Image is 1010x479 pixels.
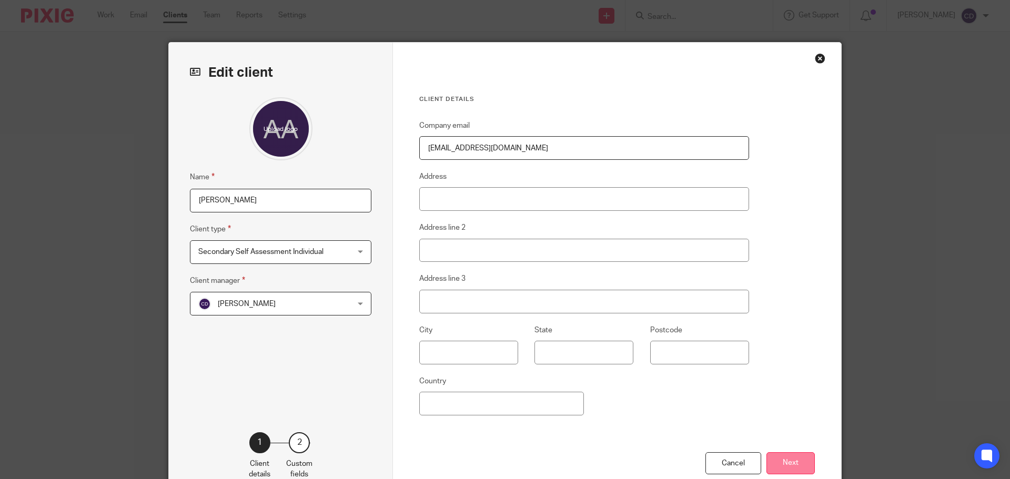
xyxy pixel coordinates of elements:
label: City [419,325,432,335]
label: Name [190,171,215,183]
h2: Edit client [190,64,371,81]
div: 2 [289,432,310,453]
label: Client type [190,223,231,235]
div: 1 [249,432,270,453]
label: Address line 3 [419,273,466,284]
label: State [534,325,552,335]
label: Postcode [650,325,682,335]
label: Country [419,376,446,386]
label: Company email [419,120,470,131]
span: [PERSON_NAME] [218,300,276,308]
label: Address line 2 [419,222,466,233]
h3: Client details [419,95,749,104]
label: Client manager [190,274,245,287]
span: Secondary Self Assessment Individual [198,248,324,256]
label: Address [419,171,447,182]
img: svg%3E [198,298,211,310]
div: Close this dialog window [815,53,825,64]
div: Cancel [705,452,761,475]
button: Next [766,452,815,475]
